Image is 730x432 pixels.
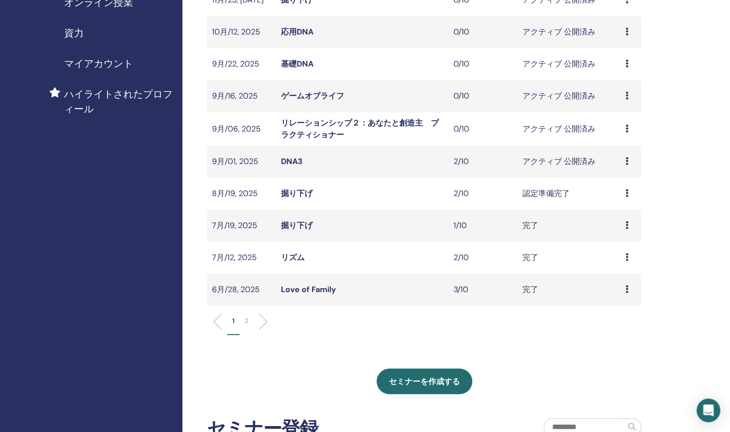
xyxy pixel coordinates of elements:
[244,316,248,326] p: 2
[517,274,621,306] td: 完了
[281,188,313,199] a: 掘り下げ
[517,16,621,48] td: アクティブ 公開済み
[389,376,460,387] span: セミナーを作成する
[281,252,305,263] a: リズム
[64,87,174,116] span: ハイライトされたプロフィール
[517,210,621,242] td: 完了
[696,399,720,422] div: Open Intercom Messenger
[517,80,621,112] td: アクティブ 公開済み
[449,178,518,210] td: 2/10
[281,220,313,231] a: 掘り下げ
[281,284,336,295] a: Love of Family
[449,242,518,274] td: 2/10
[517,178,621,210] td: 認定準備完了
[449,112,518,146] td: 0/10
[281,118,439,140] a: リレーションシップ２：あなたと創造主 プラクティショナー
[232,316,235,326] p: 1
[64,56,133,71] span: マイアカウント
[64,26,84,40] span: 資力
[207,242,276,274] td: 7月/12, 2025
[449,80,518,112] td: 0/10
[377,368,472,394] a: セミナーを作成する
[449,48,518,80] td: 0/10
[281,156,303,166] a: DNA3
[207,146,276,178] td: 9月/01, 2025
[281,59,313,69] a: 基礎DNA
[517,242,621,274] td: 完了
[207,112,276,146] td: 9月/06, 2025
[449,210,518,242] td: 1/10
[207,48,276,80] td: 9月/22, 2025
[281,27,313,37] a: 応用DNA
[517,112,621,146] td: アクティブ 公開済み
[207,274,276,306] td: 6月/28, 2025
[449,16,518,48] td: 0/10
[207,178,276,210] td: 8月/19, 2025
[207,16,276,48] td: 10月/12, 2025
[281,91,344,101] a: ゲームオブライフ
[449,146,518,178] td: 2/10
[449,274,518,306] td: 3/10
[517,48,621,80] td: アクティブ 公開済み
[517,146,621,178] td: アクティブ 公開済み
[207,80,276,112] td: 9月/16, 2025
[207,210,276,242] td: 7月/19, 2025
